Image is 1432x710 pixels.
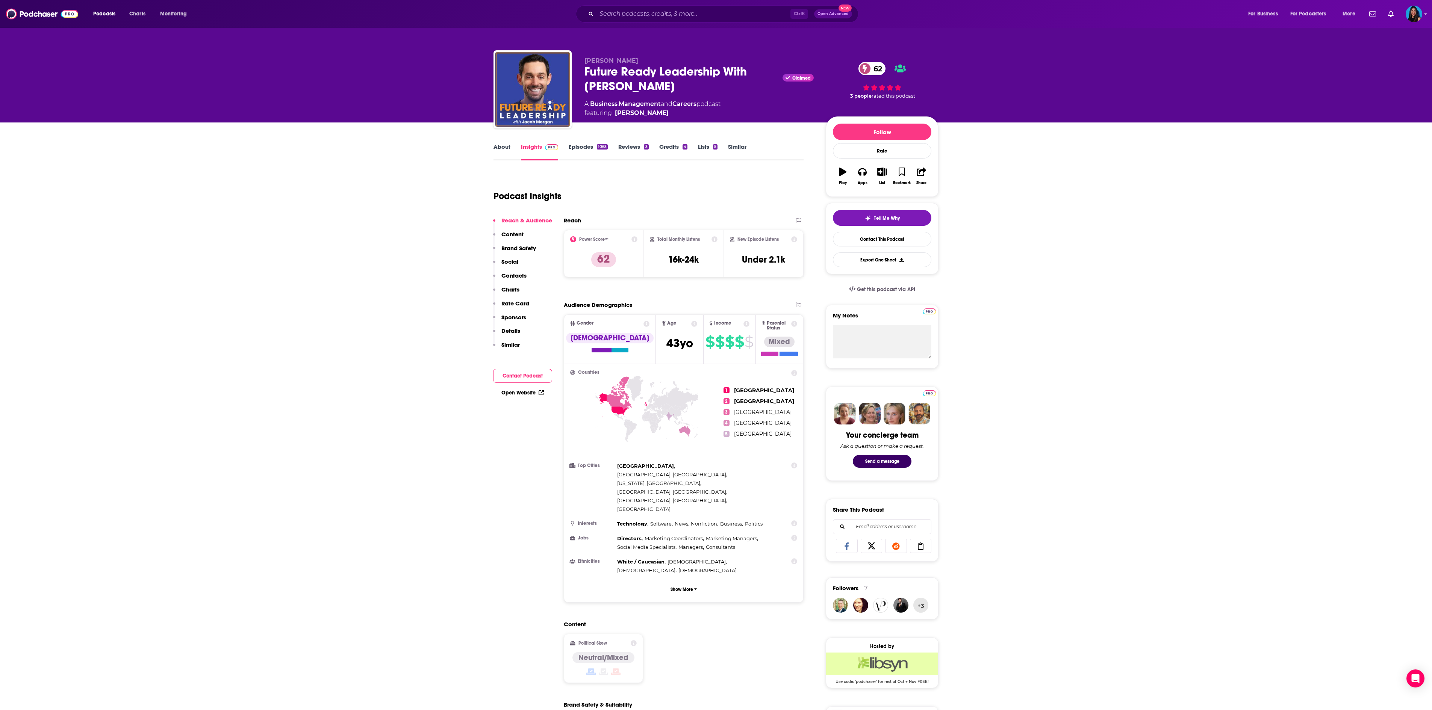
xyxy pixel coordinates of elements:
[833,312,931,325] label: My Notes
[884,403,905,424] img: Jules Profile
[725,336,734,348] span: $
[853,598,868,613] img: MorganBaden
[650,520,673,528] span: ,
[570,559,614,564] h3: Ethnicities
[678,567,737,573] span: [DEMOGRAPHIC_DATA]
[885,539,907,553] a: Share on Reddit
[833,232,931,246] a: Contact This Podcast
[617,471,726,477] span: [GEOGRAPHIC_DATA], [GEOGRAPHIC_DATA]
[675,520,689,528] span: ,
[672,100,696,107] a: Careers
[584,109,721,118] span: featuring
[584,57,638,64] span: [PERSON_NAME]
[645,535,703,541] span: Marketing Coordinators
[617,566,677,575] span: ,
[859,403,881,424] img: Barbara Profile
[566,333,654,343] div: [DEMOGRAPHIC_DATA]
[923,308,936,314] img: Podchaser Pro
[826,653,938,683] a: Libsyn Deal: Use code: 'podchaser' for rest of Oct + Nov FREE!
[724,409,730,415] span: 3
[734,387,794,394] span: [GEOGRAPHIC_DATA]
[734,420,792,426] span: [GEOGRAPHIC_DATA]
[792,76,811,80] span: Claimed
[706,535,757,541] span: Marketing Managers
[705,336,714,348] span: $
[874,215,900,221] span: Tell Me Why
[564,621,798,628] h2: Content
[826,675,938,684] span: Use code: 'podchaser' for rest of Oct + Nov FREE!
[857,286,915,293] span: Get this podcast via API
[675,521,688,527] span: News
[671,587,693,592] p: Show More
[1366,8,1379,20] a: Show notifications dropdown
[668,557,727,566] span: ,
[545,144,558,150] img: Podchaser Pro
[493,258,518,272] button: Social
[691,521,717,527] span: Nonfiction
[501,217,552,224] p: Reach & Audience
[493,231,524,245] button: Content
[501,327,520,334] p: Details
[683,144,687,150] div: 4
[850,93,872,99] span: 3 people
[893,598,908,613] img: JohirMia
[564,701,632,708] h2: Brand Safety & Suitability
[124,8,150,20] a: Charts
[864,585,867,592] div: 7
[908,403,930,424] img: Jon Profile
[833,585,858,592] span: Followers
[617,534,643,543] span: ,
[916,181,926,185] div: Share
[617,567,675,573] span: [DEMOGRAPHIC_DATA]
[872,163,892,190] button: List
[617,557,666,566] span: ,
[155,8,197,20] button: open menu
[923,307,936,314] a: Pro website
[833,124,931,140] button: Follow
[570,582,797,596] button: Show More
[1290,9,1326,19] span: For Podcasters
[501,341,520,348] p: Similar
[1385,8,1397,20] a: Show notifications dropdown
[579,237,609,242] h2: Power Score™
[493,314,526,328] button: Sponsors
[858,181,867,185] div: Apps
[597,144,608,150] div: 1063
[493,300,529,314] button: Rate Card
[839,5,852,12] span: New
[1285,8,1337,20] button: open menu
[493,190,562,202] h1: Podcast Insights
[584,100,721,118] div: A podcast
[617,559,665,565] span: White / Caucasian
[923,390,936,396] img: Podchaser Pro
[617,506,671,512] span: [GEOGRAPHIC_DATA]
[724,398,730,404] span: 2
[843,280,921,299] a: Get this podcast via API
[493,327,520,341] button: Details
[617,543,677,551] span: ,
[840,443,924,449] div: Ask a question or make a request.
[657,237,700,242] h2: Total Monthly Listens
[1406,6,1422,22] button: Show profile menu
[879,181,885,185] div: List
[129,9,145,19] span: Charts
[650,521,672,527] span: Software
[501,272,527,279] p: Contacts
[1248,9,1278,19] span: For Business
[826,57,939,104] div: 62 3 peoplerated this podcast
[495,52,570,127] a: Future Ready Leadership With Jacob Morgan
[501,245,536,252] p: Brand Safety
[501,258,518,265] p: Social
[493,143,510,160] a: About
[501,314,526,321] p: Sponsors
[591,252,616,267] p: 62
[1406,6,1422,22] img: User Profile
[873,598,888,613] img: VivicaPartners
[858,62,886,75] a: 62
[836,539,858,553] a: Share on Facebook
[617,535,642,541] span: Directors
[1243,8,1287,20] button: open menu
[833,163,852,190] button: Play
[734,409,792,415] span: [GEOGRAPHIC_DATA]
[617,521,647,527] span: Technology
